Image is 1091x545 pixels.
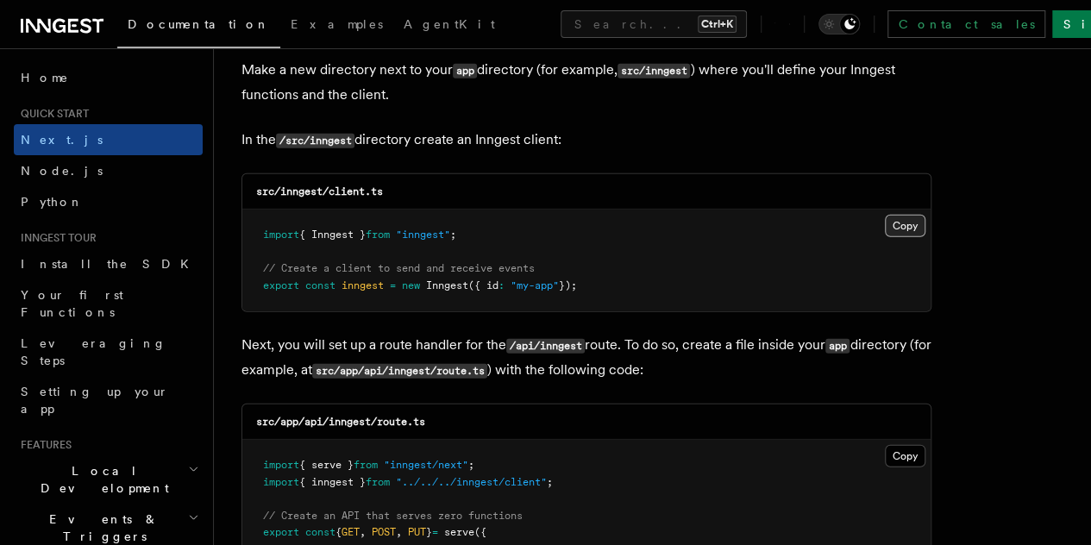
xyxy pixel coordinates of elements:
[444,526,474,538] span: serve
[396,476,547,488] span: "../../../inngest/client"
[14,328,203,376] a: Leveraging Steps
[21,288,123,319] span: Your first Functions
[241,128,931,153] p: In the directory create an Inngest client:
[342,279,384,291] span: inngest
[366,229,390,241] span: from
[468,459,474,471] span: ;
[511,279,559,291] span: "my-app"
[547,476,553,488] span: ;
[372,526,396,538] span: POST
[404,17,495,31] span: AgentKit
[396,526,402,538] span: ,
[14,376,203,424] a: Setting up your app
[21,133,103,147] span: Next.js
[14,186,203,217] a: Python
[818,14,860,34] button: Toggle dark mode
[305,526,335,538] span: const
[21,257,199,271] span: Install the SDK
[263,459,299,471] span: import
[14,124,203,155] a: Next.js
[241,333,931,383] p: Next, you will set up a route handler for the route. To do so, create a file inside your director...
[263,476,299,488] span: import
[426,279,468,291] span: Inngest
[14,248,203,279] a: Install the SDK
[432,526,438,538] span: =
[887,10,1045,38] a: Contact sales
[453,64,477,78] code: app
[360,526,366,538] span: ,
[885,445,925,467] button: Copy
[14,62,203,93] a: Home
[498,279,505,291] span: :
[354,459,378,471] span: from
[885,215,925,237] button: Copy
[263,526,299,538] span: export
[21,385,169,416] span: Setting up your app
[14,107,89,121] span: Quick start
[276,134,354,148] code: /src/inngest
[299,229,366,241] span: { Inngest }
[312,364,487,379] code: src/app/api/inngest/route.ts
[14,455,203,504] button: Local Development
[825,339,850,354] code: app
[14,279,203,328] a: Your first Functions
[408,526,426,538] span: PUT
[21,336,166,367] span: Leveraging Steps
[396,229,450,241] span: "inngest"
[698,16,737,33] kbd: Ctrl+K
[468,279,498,291] span: ({ id
[291,17,383,31] span: Examples
[263,510,523,522] span: // Create an API that serves zero functions
[618,64,690,78] code: src/inngest
[256,185,383,197] code: src/inngest/client.ts
[299,476,366,488] span: { inngest }
[393,5,505,47] a: AgentKit
[263,262,535,274] span: // Create a client to send and receive events
[559,279,577,291] span: });
[280,5,393,47] a: Examples
[14,438,72,452] span: Features
[263,279,299,291] span: export
[21,195,84,209] span: Python
[14,155,203,186] a: Node.js
[384,459,468,471] span: "inngest/next"
[335,526,342,538] span: {
[128,17,270,31] span: Documentation
[402,279,420,291] span: new
[450,229,456,241] span: ;
[426,526,432,538] span: }
[506,339,585,354] code: /api/inngest
[21,69,69,86] span: Home
[561,10,747,38] button: Search...Ctrl+K
[263,229,299,241] span: import
[14,462,188,497] span: Local Development
[21,164,103,178] span: Node.js
[241,58,931,107] p: Make a new directory next to your directory (for example, ) where you'll define your Inngest func...
[299,459,354,471] span: { serve }
[305,279,335,291] span: const
[474,526,486,538] span: ({
[14,511,188,545] span: Events & Triggers
[366,476,390,488] span: from
[14,231,97,245] span: Inngest tour
[390,279,396,291] span: =
[342,526,360,538] span: GET
[256,416,425,428] code: src/app/api/inngest/route.ts
[117,5,280,48] a: Documentation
